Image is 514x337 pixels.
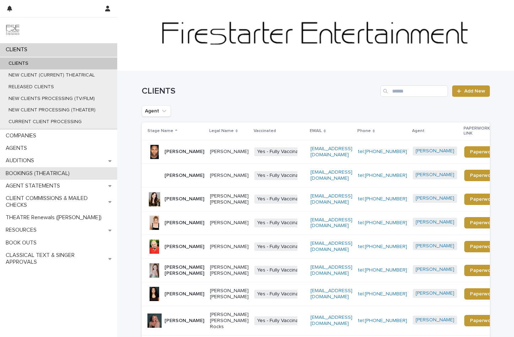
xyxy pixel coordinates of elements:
[310,127,322,135] p: EMAIL
[3,157,40,164] p: AUDITIONS
[310,241,352,252] a: [EMAIL_ADDRESS][DOMAIN_NAME]
[464,125,497,138] p: PAPERWORK LINK
[3,132,42,139] p: COMPANIES
[210,173,249,179] p: [PERSON_NAME]
[464,217,501,228] a: Paperwork
[210,312,249,330] p: [PERSON_NAME] [PERSON_NAME] Rocks
[210,288,249,300] p: [PERSON_NAME] [PERSON_NAME]
[209,127,234,135] p: Legal Name
[464,265,501,276] a: Paperwork
[254,316,309,325] span: Yes - Fully Vaccinated
[416,195,454,201] a: [PERSON_NAME]
[416,243,454,249] a: [PERSON_NAME]
[464,146,501,158] a: Paperwork
[164,173,204,179] p: [PERSON_NAME]
[164,196,204,202] p: [PERSON_NAME]
[142,164,513,188] tr: [PERSON_NAME][PERSON_NAME]Yes - Fully Vaccinated[EMAIL_ADDRESS][DOMAIN_NAME]tel:[PHONE_NUMBER][PE...
[3,170,75,177] p: BOOKINGS (THEATRICAL)
[464,194,501,205] a: Paperwork
[164,220,204,226] p: [PERSON_NAME]
[464,89,485,94] span: Add New
[3,84,60,90] p: RELEASED CLIENTS
[3,183,66,189] p: AGENT STATEMENTS
[470,173,495,178] span: Paperwork
[310,146,352,157] a: [EMAIL_ADDRESS][DOMAIN_NAME]
[3,195,108,209] p: CLIENT COMMISSIONS & MAILED CHECKS
[254,290,309,299] span: Yes - Fully Vaccinated
[164,264,204,277] p: [PERSON_NAME] [PERSON_NAME]
[3,119,87,125] p: CURRENT CLIENT PROCESSING
[254,242,309,251] span: Yes - Fully Vaccinated
[412,127,424,135] p: Agent
[380,85,448,97] input: Search
[254,195,309,204] span: Yes - Fully Vaccinated
[416,317,454,323] a: [PERSON_NAME]
[3,96,101,102] p: NEW CLIENTS PROCESSING (TV/FILM)
[3,145,33,152] p: AGENTS
[310,315,352,326] a: [EMAIL_ADDRESS][DOMAIN_NAME]
[358,268,407,273] a: tel:[PHONE_NUMBER]
[3,72,101,78] p: NEW CLIENT (CURRENT) THEATRICAL
[470,149,495,154] span: Paperwork
[416,290,454,296] a: [PERSON_NAME]
[3,239,42,246] p: BOOK OUTS
[142,105,171,117] button: Agent
[210,220,249,226] p: [PERSON_NAME]
[310,194,352,205] a: [EMAIL_ADDRESS][DOMAIN_NAME]
[142,140,513,164] tr: [PERSON_NAME][PERSON_NAME]Yes - Fully Vaccinated[EMAIL_ADDRESS][DOMAIN_NAME]tel:[PHONE_NUMBER][PE...
[164,244,204,250] p: [PERSON_NAME]
[164,291,204,297] p: [PERSON_NAME]
[142,235,513,259] tr: [PERSON_NAME][PERSON_NAME]Yes - Fully Vaccinated[EMAIL_ADDRESS][DOMAIN_NAME]tel:[PHONE_NUMBER][PE...
[358,244,407,249] a: tel:[PHONE_NUMBER]
[358,149,407,154] a: tel:[PHONE_NUMBER]
[210,193,249,205] p: [PERSON_NAME] [PERSON_NAME]
[142,258,513,282] tr: [PERSON_NAME] [PERSON_NAME][PERSON_NAME] [PERSON_NAME]Yes - Fully Vaccinated[EMAIL_ADDRESS][DOMAI...
[470,268,495,273] span: Paperwork
[254,127,276,135] p: Vaccinated
[254,147,309,156] span: Yes - Fully Vaccinated
[470,220,495,225] span: Paperwork
[147,127,173,135] p: Stage Name
[6,23,20,37] img: 9JgRvJ3ETPGCJDhvPVA5
[358,220,407,225] a: tel:[PHONE_NUMBER]
[464,241,501,252] a: Paperwork
[310,288,352,299] a: [EMAIL_ADDRESS][DOMAIN_NAME]
[3,214,107,221] p: THEATRE Renewals ([PERSON_NAME])
[3,60,34,67] p: CLIENTS
[3,252,108,265] p: CLASSICAL TEXT & SINGER APPROVALS
[358,173,407,178] a: tel:[PHONE_NUMBER]
[142,86,378,96] h1: CLIENTS
[254,218,309,227] span: Yes - Fully Vaccinated
[464,170,501,181] a: Paperwork
[142,187,513,211] tr: [PERSON_NAME][PERSON_NAME] [PERSON_NAME]Yes - Fully Vaccinated[EMAIL_ADDRESS][DOMAIN_NAME]tel:[PH...
[358,318,407,323] a: tel:[PHONE_NUMBER]
[416,148,454,154] a: [PERSON_NAME]
[254,171,309,180] span: Yes - Fully Vaccinated
[470,291,495,296] span: Paperwork
[357,127,371,135] p: Phone
[464,288,501,300] a: Paperwork
[142,282,513,306] tr: [PERSON_NAME][PERSON_NAME] [PERSON_NAME]Yes - Fully Vaccinated[EMAIL_ADDRESS][DOMAIN_NAME]tel:[PH...
[142,211,513,235] tr: [PERSON_NAME][PERSON_NAME]Yes - Fully Vaccinated[EMAIL_ADDRESS][DOMAIN_NAME]tel:[PHONE_NUMBER][PE...
[3,227,42,233] p: RESOURCES
[310,265,352,276] a: [EMAIL_ADDRESS][DOMAIN_NAME]
[3,46,33,53] p: CLIENTS
[3,107,101,113] p: NEW CLIENT PROCESSING (THEATER)
[164,149,204,155] p: [PERSON_NAME]
[164,318,204,324] p: [PERSON_NAME]
[210,244,249,250] p: [PERSON_NAME]
[416,267,454,273] a: [PERSON_NAME]
[416,172,454,178] a: [PERSON_NAME]
[310,217,352,228] a: [EMAIL_ADDRESS][DOMAIN_NAME]
[210,264,249,277] p: [PERSON_NAME] [PERSON_NAME]
[210,149,249,155] p: [PERSON_NAME]
[358,291,407,296] a: tel:[PHONE_NUMBER]
[464,315,501,326] a: Paperwork
[470,244,495,249] span: Paperwork
[416,219,454,225] a: [PERSON_NAME]
[470,197,495,202] span: Paperwork
[358,196,407,201] a: tel:[PHONE_NUMBER]
[254,266,309,275] span: Yes - Fully Vaccinated
[452,85,489,97] a: Add New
